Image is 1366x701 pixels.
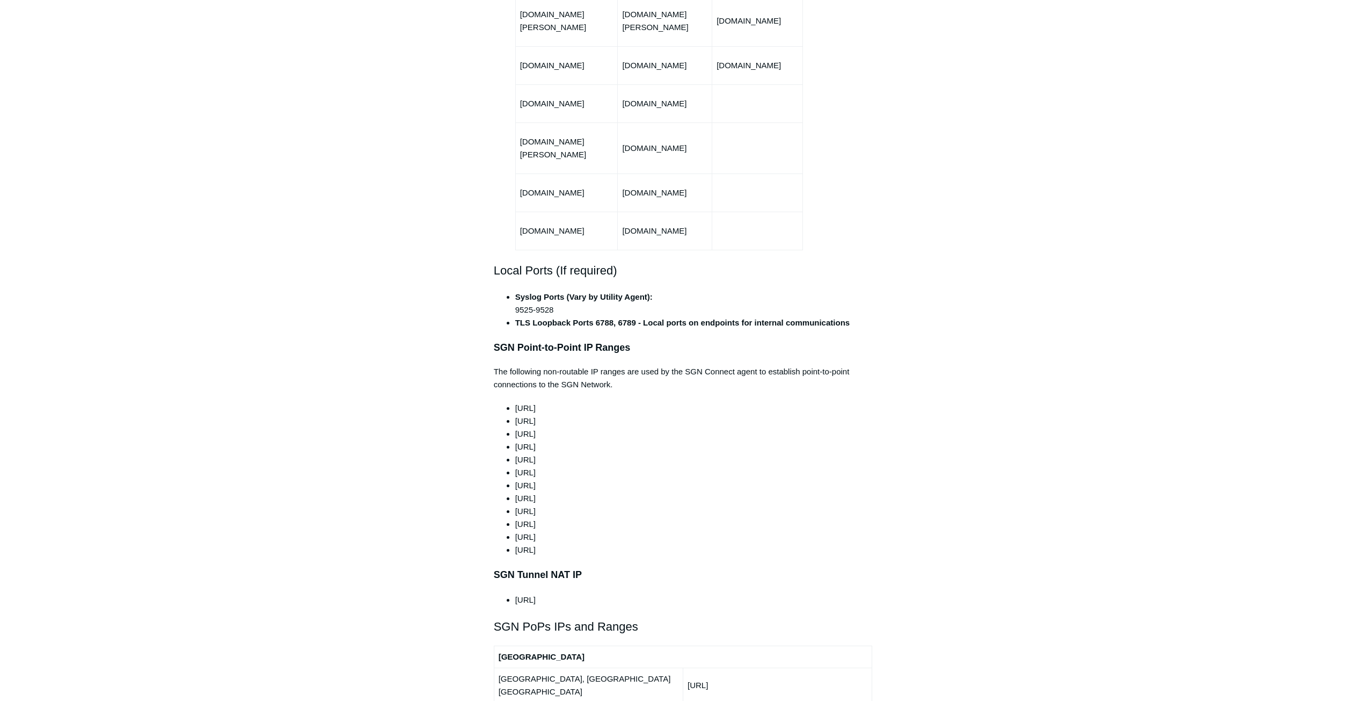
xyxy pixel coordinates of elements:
[717,59,798,72] p: [DOMAIN_NAME]
[515,415,873,428] li: [URL]
[622,186,707,199] p: [DOMAIN_NAME]
[494,261,873,280] h2: Local Ports (If required)
[622,59,707,72] p: [DOMAIN_NAME]
[515,403,536,413] span: [URL]
[622,97,707,110] p: [DOMAIN_NAME]
[622,142,707,155] p: [DOMAIN_NAME]
[515,440,873,453] li: [URL]
[494,365,873,391] p: The following non-routable IP ranges are used by the SGN Connect agent to establish point-to-poin...
[515,532,536,541] span: [URL]
[520,135,613,161] p: [DOMAIN_NAME][PERSON_NAME]
[515,494,536,503] span: [URL]
[494,340,873,356] h3: SGN Point-to-Point IP Ranges
[515,428,873,440] li: [URL]
[515,481,536,490] span: [URL]
[515,292,653,301] strong: Syslog Ports (Vary by Utility Agent):
[717,15,798,27] p: [DOMAIN_NAME]
[515,318,850,327] strong: TLS Loopback Ports 6788, 6789 - Local ports on endpoints for internal communications
[515,507,536,516] span: [URL]
[520,97,613,110] p: [DOMAIN_NAME]
[520,225,613,237] p: [DOMAIN_NAME]
[520,186,613,199] p: [DOMAIN_NAME]
[515,453,873,466] li: [URL]
[499,652,585,661] strong: [GEOGRAPHIC_DATA]
[494,567,873,583] h3: SGN Tunnel NAT IP
[520,59,613,72] p: [DOMAIN_NAME]
[494,617,873,636] h2: SGN PoPs IPs and Ranges
[515,291,873,316] li: 9525-9528
[520,8,613,34] p: [DOMAIN_NAME][PERSON_NAME]
[515,519,536,529] span: [URL]
[622,225,707,237] p: [DOMAIN_NAME]
[515,466,873,479] li: [URL]
[515,594,873,606] li: [URL]
[622,8,707,34] p: [DOMAIN_NAME][PERSON_NAME]
[515,544,873,557] li: [URL]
